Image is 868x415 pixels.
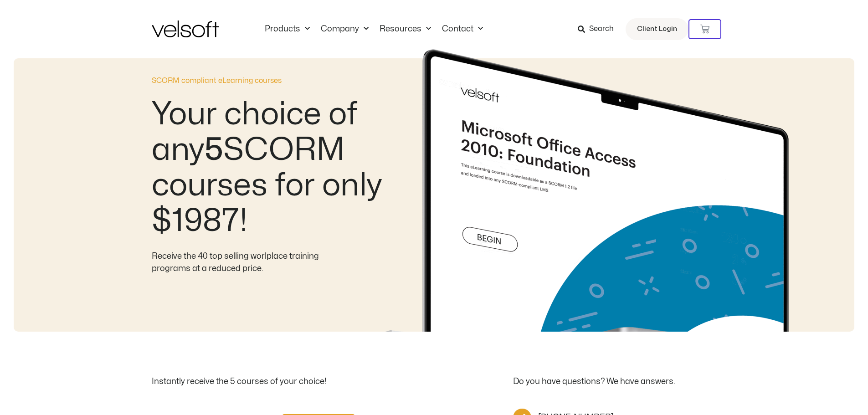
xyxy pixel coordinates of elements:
div: Do you have questions? We have answers. [513,375,716,388]
a: ResourcesMenu Toggle [374,24,437,34]
a: CompanyMenu Toggle [315,24,374,34]
div: Instantly receive the 5 courses of your choice! [152,375,355,388]
h2: Your choice of any SCORM courses for only $1987! [152,97,383,239]
a: Client Login [626,18,688,40]
nav: Menu [259,24,488,34]
a: Search [578,21,620,37]
span: Client Login [637,23,677,35]
span: Search [589,23,614,35]
a: ProductsMenu Toggle [259,24,315,34]
div: Receive the 40 top selling worlplace training programs at a reduced price. [152,250,354,276]
b: 5 [204,135,223,165]
a: ContactMenu Toggle [437,24,488,34]
img: Velsoft Training Materials [152,20,219,37]
p: SCORM compliant eLearning courses [152,75,411,86]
